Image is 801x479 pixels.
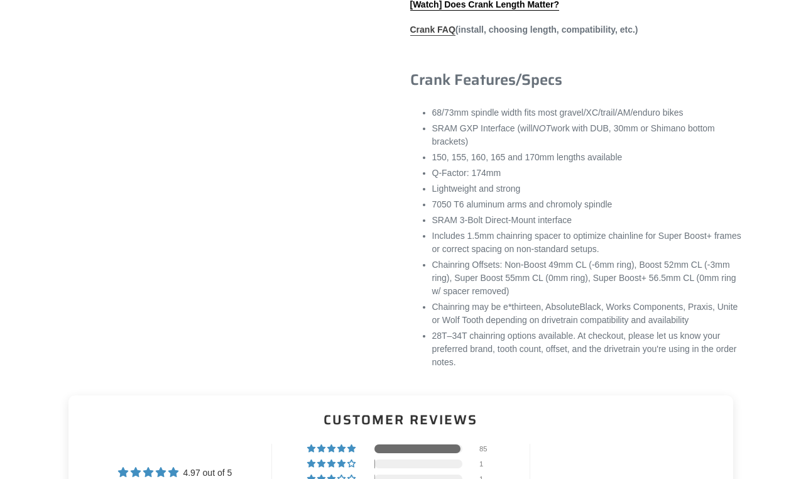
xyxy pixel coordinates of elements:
[432,122,743,148] li: SRAM GXP Interface (will work with DUB, 30mm or Shimano bottom brackets)
[432,106,743,119] li: 68/73mm spindle width fits most gravel/XC/trail/AM/enduro bikes
[432,229,743,256] li: Includes 1.5mm chainring spacer to optimize chainline for Super Boost+ frames or correct spacing ...
[432,151,743,164] li: 150, 155, 160, 165 and 170mm lengths available
[410,71,743,89] h3: Crank Features/Specs
[410,25,638,36] strong: (install, choosing length, compatibility, etc.)
[410,25,455,36] a: Crank FAQ
[79,410,723,429] h2: Customer Reviews
[479,460,494,468] div: 1
[432,300,743,327] li: Chainring may be e*thirteen, AbsoluteBlack, Works Components, Praxis, Unite or Wolf Tooth dependi...
[432,167,743,180] li: Q-Factor: 174mm
[479,444,494,453] div: 85
[307,444,357,453] div: 98% (85) reviews with 5 star rating
[432,198,743,211] li: 7050 T6 aluminum arms and chromoly spindle
[432,258,743,298] li: Chainring Offsets: Non-Boost 49mm CL (-6mm ring), Boost 52mm CL (-3mm ring), Super Boost 55mm CL ...
[432,214,743,227] li: SRAM 3-Bolt Direct-Mount interface
[183,468,232,478] span: 4.97 out of 5
[533,123,552,133] em: NOT
[307,460,357,468] div: 1% (1) reviews with 4 star rating
[432,329,743,369] li: 28T–34T chainring options available. At checkout, please let us know your preferred brand, tooth ...
[432,182,743,195] li: Lightweight and strong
